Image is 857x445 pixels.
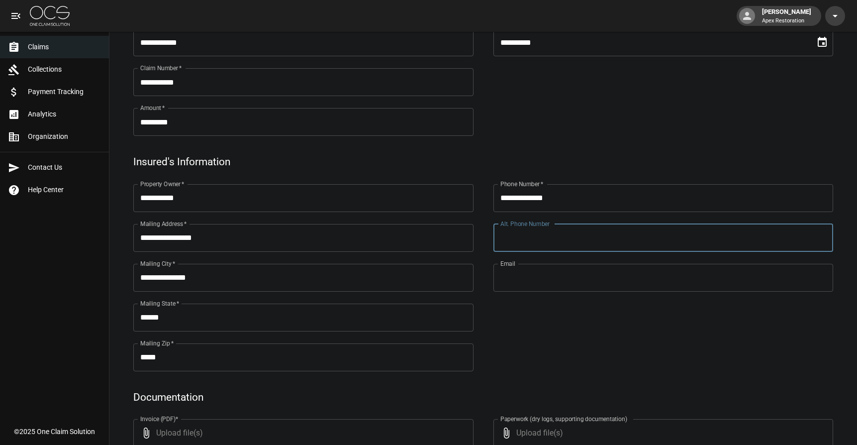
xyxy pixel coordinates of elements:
[28,131,101,142] span: Organization
[500,180,543,188] label: Phone Number
[14,427,95,437] div: © 2025 One Claim Solution
[140,415,179,423] label: Invoice (PDF)*
[140,104,165,112] label: Amount
[140,64,182,72] label: Claim Number
[140,339,174,347] label: Mailing Zip
[500,259,515,268] label: Email
[28,87,101,97] span: Payment Tracking
[812,32,832,52] button: Choose date, selected date is Aug 8, 2025
[140,180,185,188] label: Property Owner
[28,185,101,195] span: Help Center
[6,6,26,26] button: open drawer
[500,415,627,423] label: Paperwork (dry logs, supporting documentation)
[28,162,101,173] span: Contact Us
[30,6,70,26] img: ocs-logo-white-transparent.png
[28,109,101,119] span: Analytics
[28,42,101,52] span: Claims
[762,17,811,25] p: Apex Restoration
[140,259,176,268] label: Mailing City
[500,220,550,228] label: Alt. Phone Number
[28,64,101,75] span: Collections
[140,299,179,308] label: Mailing State
[758,7,815,25] div: [PERSON_NAME]
[140,220,187,228] label: Mailing Address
